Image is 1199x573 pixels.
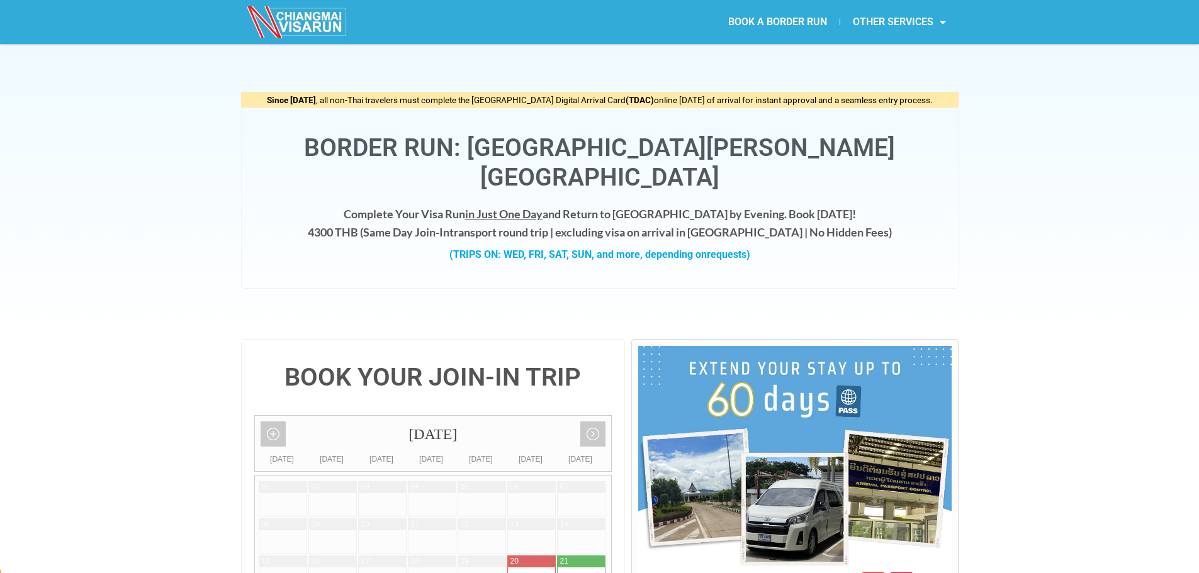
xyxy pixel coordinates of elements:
[560,519,568,530] div: 14
[361,482,369,492] div: 03
[510,556,519,567] div: 20
[560,556,568,567] div: 21
[363,225,449,239] strong: Same Day Join-In
[506,453,556,465] div: [DATE]
[254,133,945,192] h1: Border Run: [GEOGRAPHIC_DATA][PERSON_NAME][GEOGRAPHIC_DATA]
[312,519,320,530] div: 09
[257,453,307,465] div: [DATE]
[411,482,419,492] div: 04
[407,453,456,465] div: [DATE]
[312,556,320,567] div: 16
[449,248,750,260] strong: (TRIPS ON: WED, FRI, SAT, SUN, and more, depending on
[626,95,654,105] strong: (TDAC)
[465,207,543,221] span: in Just One Day
[716,8,840,36] a: BOOK A BORDER RUN
[461,519,469,530] div: 12
[510,482,519,492] div: 06
[262,556,270,567] div: 15
[361,519,369,530] div: 10
[262,482,270,492] div: 01
[255,416,612,453] div: [DATE]
[456,453,506,465] div: [DATE]
[840,8,959,36] a: OTHER SERVICES
[254,365,612,390] h4: BOOK YOUR JOIN-IN TRIP
[267,95,316,105] strong: Since [DATE]
[461,556,469,567] div: 19
[411,519,419,530] div: 11
[262,519,270,530] div: 08
[556,453,605,465] div: [DATE]
[560,482,568,492] div: 07
[411,556,419,567] div: 18
[361,556,369,567] div: 17
[707,248,750,260] span: requests)
[510,519,519,530] div: 13
[267,95,933,105] span: , all non-Thai travelers must complete the [GEOGRAPHIC_DATA] Digital Arrival Card online [DATE] o...
[600,8,959,36] nav: Menu
[307,453,357,465] div: [DATE]
[254,205,945,242] h4: Complete Your Visa Run and Return to [GEOGRAPHIC_DATA] by Evening. Book [DATE]! 4300 THB ( transp...
[461,482,469,492] div: 05
[357,453,407,465] div: [DATE]
[312,482,320,492] div: 02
